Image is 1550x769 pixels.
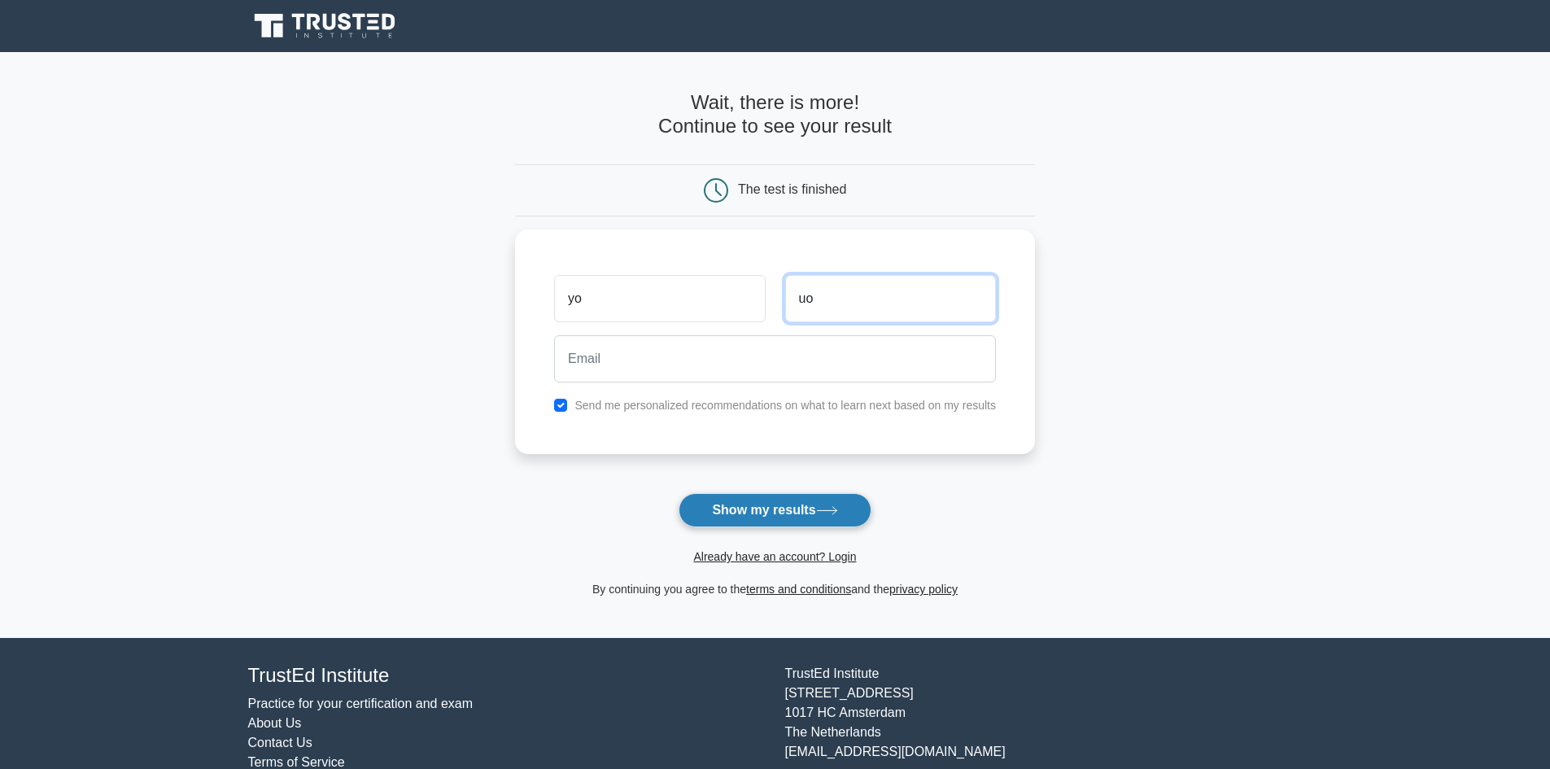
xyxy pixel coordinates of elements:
a: privacy policy [889,583,958,596]
h4: TrustEd Institute [248,664,766,688]
a: Already have an account? Login [693,550,856,563]
div: By continuing you agree to the and the [505,579,1045,599]
a: About Us [248,716,302,730]
input: First name [554,275,765,322]
a: Terms of Service [248,755,345,769]
a: terms and conditions [746,583,851,596]
button: Show my results [679,493,871,527]
a: Practice for your certification and exam [248,697,474,710]
label: Send me personalized recommendations on what to learn next based on my results [574,399,996,412]
h4: Wait, there is more! Continue to see your result [515,91,1035,138]
a: Contact Us [248,736,312,749]
div: The test is finished [738,182,846,196]
input: Last name [785,275,996,322]
input: Email [554,335,996,382]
